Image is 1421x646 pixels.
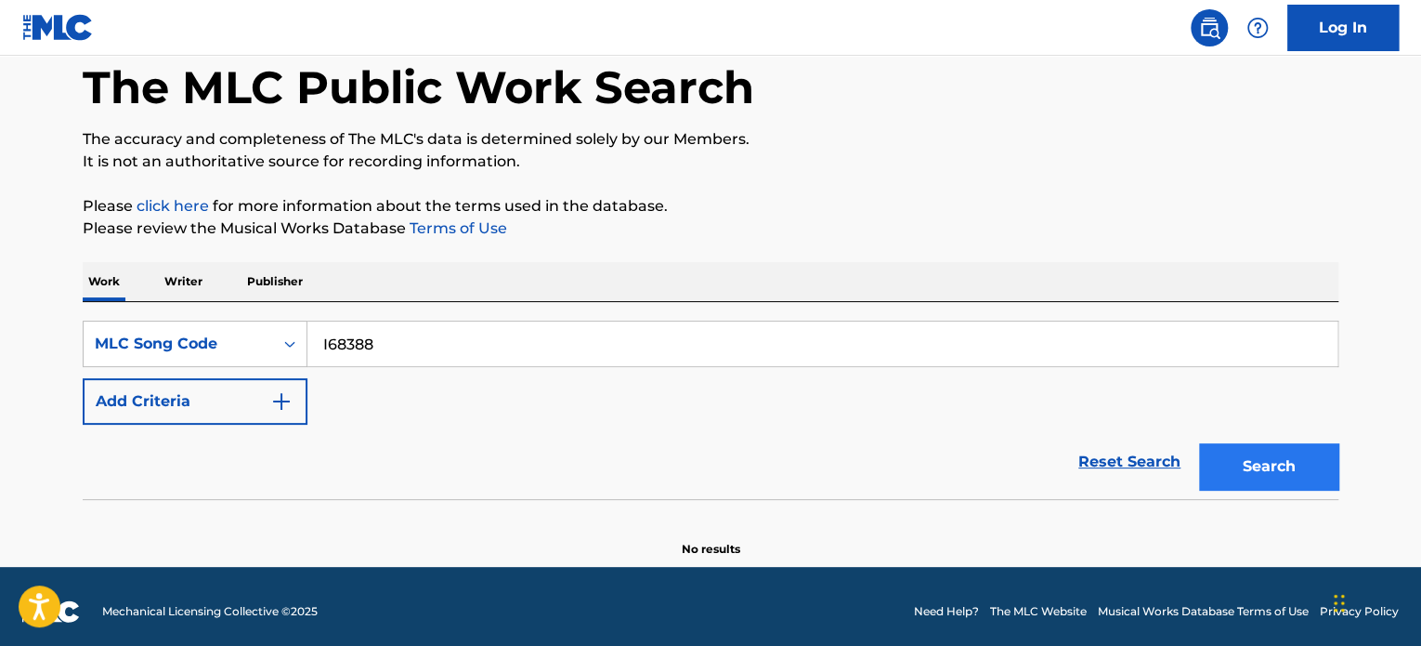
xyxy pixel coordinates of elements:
[83,195,1338,218] p: Please for more information about the terms used in the database.
[159,262,208,301] p: Writer
[1098,603,1309,620] a: Musical Works Database Terms of Use
[1246,17,1269,39] img: help
[83,262,125,301] p: Work
[83,151,1338,173] p: It is not an authoritative source for recording information.
[1198,17,1220,39] img: search
[270,390,293,413] img: 9d2ae6d4665cec9f34b9.svg
[914,603,979,620] a: Need Help?
[1328,557,1421,646] iframe: Chat Widget
[83,59,754,115] h1: The MLC Public Work Search
[1069,442,1190,482] a: Reset Search
[1320,603,1399,620] a: Privacy Policy
[137,197,209,215] a: click here
[102,603,318,620] span: Mechanical Licensing Collective © 2025
[83,321,1338,499] form: Search Form
[1334,575,1345,631] div: Drag
[83,218,1338,240] p: Please review the Musical Works Database
[1287,5,1399,51] a: Log In
[83,378,307,425] button: Add Criteria
[990,603,1087,620] a: The MLC Website
[1191,9,1228,46] a: Public Search
[1239,9,1276,46] div: Help
[406,219,507,237] a: Terms of Use
[83,128,1338,151] p: The accuracy and completeness of The MLC's data is determined solely by our Members.
[682,519,740,558] p: No results
[1199,443,1338,490] button: Search
[22,14,94,41] img: MLC Logo
[241,262,308,301] p: Publisher
[95,333,262,355] div: MLC Song Code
